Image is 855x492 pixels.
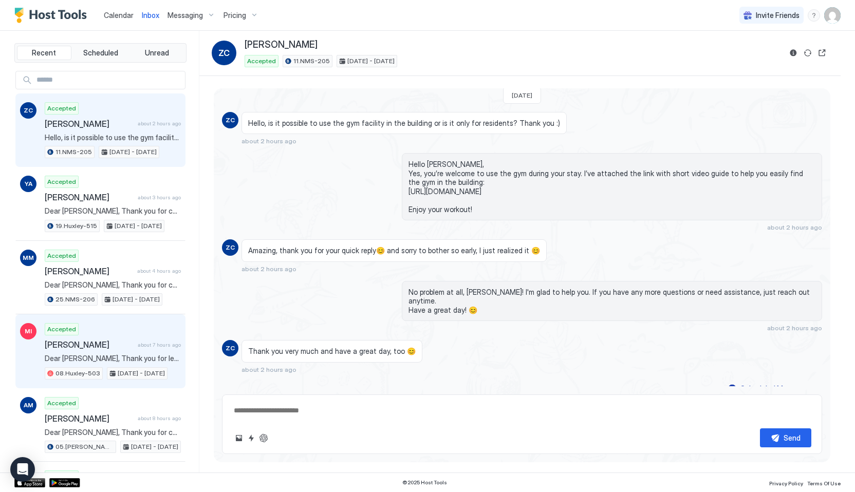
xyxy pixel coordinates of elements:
span: MI [25,327,32,336]
div: tab-group [14,43,187,63]
span: [DATE] [512,91,532,99]
span: about 7 hours ago [138,342,181,348]
span: [PERSON_NAME] [45,192,134,202]
button: Scheduled Messages [727,382,822,395]
span: Thank you very much and have a great day, too 😊 [248,347,416,356]
span: Hello [PERSON_NAME], Yes, you’re welcome to use the gym during your stay. I’ve attached the link ... [408,160,815,214]
span: about 2 hours ago [767,324,822,332]
span: about 2 hours ago [241,366,296,373]
span: [DATE] - [DATE] [118,369,165,378]
span: [DATE] - [DATE] [131,442,178,451]
span: [PERSON_NAME] [45,339,134,350]
span: © 2025 Host Tools [402,479,447,486]
a: Google Play Store [49,478,80,487]
span: Dear [PERSON_NAME], Thank you for choosing to stay at our apartment. 📅 I’d like to confirm your r... [45,428,181,437]
a: Terms Of Use [807,477,841,488]
span: Hello, is it possible to use the gym facility in the building or is it only for residents? Thank ... [248,119,560,128]
span: Calendar [104,11,134,20]
span: Accepted [247,56,276,66]
div: User profile [824,7,841,24]
button: Scheduled [73,46,128,60]
a: Calendar [104,10,134,21]
span: Hello, is it possible to use the gym facility in the building or is it only for residents? Thank ... [45,133,181,142]
span: about 2 hours ago [138,120,181,127]
span: Scheduled [83,48,118,58]
span: 25.NMS-206 [55,295,95,304]
span: Unread [145,48,169,58]
button: Unread [129,46,184,60]
span: about 2 hours ago [767,223,822,231]
div: Scheduled Messages [740,383,810,394]
span: 05.[PERSON_NAME]-617 [55,442,114,451]
span: 11.NMS-205 [55,147,92,157]
button: Sync reservation [802,47,814,59]
button: ChatGPT Auto Reply [257,432,270,444]
span: 11.NMS-205 [293,56,330,66]
span: AM [24,401,33,410]
span: [DATE] - [DATE] [113,295,160,304]
div: menu [808,9,820,22]
a: Inbox [142,10,159,21]
span: about 3 hours ago [138,194,181,201]
span: [DATE] - [DATE] [115,221,162,231]
span: Accepted [47,104,76,113]
span: Messaging [168,11,203,20]
a: App Store [14,478,45,487]
span: Terms Of Use [807,480,841,486]
span: [DATE] - [DATE] [347,56,395,66]
span: about 2 hours ago [241,265,296,273]
span: [PERSON_NAME] [45,413,134,424]
span: Accepted [47,325,76,334]
a: Privacy Policy [769,477,803,488]
div: Open Intercom Messenger [10,457,35,482]
span: No problem at all, [PERSON_NAME]! I'm glad to help you. If you have any more questions or need as... [408,288,815,315]
span: ZC [226,116,235,125]
span: Accepted [47,251,76,260]
span: Privacy Policy [769,480,803,486]
span: Pricing [224,11,246,20]
button: Open reservation [816,47,828,59]
span: ZC [226,344,235,353]
button: Quick reply [245,432,257,444]
span: [PERSON_NAME] [45,266,133,276]
span: Dear [PERSON_NAME], Thank you for choosing to stay at our apartment. 📅 I’d like to confirm your r... [45,206,181,216]
span: Dear [PERSON_NAME], Thank you for choosing to stay at our apartment. 📅 I’d like to confirm your r... [45,280,181,290]
span: MM [23,253,34,262]
button: Reservation information [787,47,800,59]
span: 19.Huxley-515 [55,221,97,231]
span: Amazing, thank you for your quick reply😊 and sorry to bother so early, I just realized it 😊 [248,246,540,255]
input: Input Field [32,71,185,89]
span: about 2 hours ago [241,137,296,145]
span: Recent [32,48,56,58]
span: ZC [226,243,235,252]
a: Host Tools Logo [14,8,91,23]
button: Upload image [233,432,245,444]
button: Recent [17,46,71,60]
span: YA [25,179,32,188]
span: [PERSON_NAME] [45,119,134,129]
span: ZC [24,106,33,115]
div: Send [784,432,801,443]
span: Dear [PERSON_NAME], Thank you for letting us know. We’ll check with our cleaning team first thing... [45,354,181,363]
span: about 4 hours ago [137,268,181,274]
span: ZC [218,47,230,59]
span: [DATE] - [DATE] [109,147,157,157]
span: Inbox [142,11,159,20]
span: 08.Huxley-503 [55,369,100,378]
span: [PERSON_NAME] [245,39,318,51]
button: Send [760,428,811,447]
span: Accepted [47,399,76,408]
span: Invite Friends [756,11,800,20]
span: Accepted [47,177,76,186]
span: about 8 hours ago [138,415,181,422]
span: Accepted [47,472,76,481]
